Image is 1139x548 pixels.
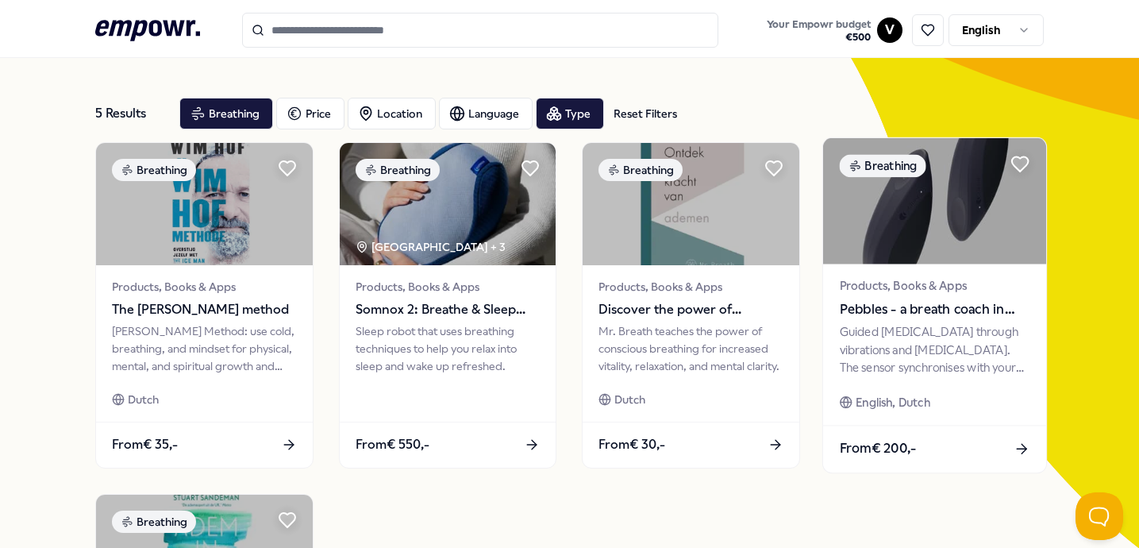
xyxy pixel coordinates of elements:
div: [PERSON_NAME] Method: use cold, breathing, and mindset for physical, mental, and spiritual growth... [112,322,297,376]
div: [GEOGRAPHIC_DATA] + 3 [356,238,506,256]
div: Breathing [112,511,196,533]
span: Products, Books & Apps [598,278,783,295]
button: Language [439,98,533,129]
div: Guided [MEDICAL_DATA] through vibrations and [MEDICAL_DATA]. The sensor synchronises with your br... [840,322,1030,377]
span: Your Empowr budget [767,18,871,31]
img: package image [823,138,1046,264]
span: Dutch [128,391,159,408]
span: Somnox 2: Breathe & Sleep Robot [356,299,541,320]
div: Breathing [598,159,683,181]
div: Sleep robot that uses breathing techniques to help you relax into sleep and wake up refreshed. [356,322,541,376]
span: From € 550,- [356,434,429,455]
a: Your Empowr budget€500 [760,14,877,47]
span: From € 30,- [598,434,665,455]
button: Location [348,98,436,129]
span: From € 200,- [840,438,917,459]
button: Type [536,98,604,129]
div: Breathing [356,159,440,181]
button: Your Empowr budget€500 [764,15,874,47]
button: Breathing [179,98,273,129]
div: Breathing [112,159,196,181]
span: Discover the power of breathing [598,299,783,320]
iframe: Help Scout Beacon - Open [1076,492,1123,540]
a: package imageBreathingProducts, Books & AppsDiscover the power of breathingMr. Breath teaches the... [582,142,800,469]
span: Products, Books & Apps [840,277,1030,295]
a: package imageBreathing[GEOGRAPHIC_DATA] + 3Products, Books & AppsSomnox 2: Breathe & Sleep RobotS... [339,142,557,469]
span: Products, Books & Apps [356,278,541,295]
div: Breathing [840,154,926,177]
div: 5 Results [95,98,167,129]
span: € 500 [767,31,871,44]
img: package image [96,143,313,265]
div: Reset Filters [614,105,677,122]
button: V [877,17,902,43]
span: The [PERSON_NAME] method [112,299,297,320]
a: package imageBreathingProducts, Books & AppsThe [PERSON_NAME] method[PERSON_NAME] Method: use col... [95,142,314,469]
span: English, Dutch [856,394,931,412]
span: From € 35,- [112,434,178,455]
span: Dutch [614,391,645,408]
span: Products, Books & Apps [112,278,297,295]
div: Mr. Breath teaches the power of conscious breathing for increased vitality, relaxation, and menta... [598,322,783,376]
button: Price [276,98,344,129]
span: Pebbles - a breath coach in your hands [840,299,1030,319]
img: package image [340,143,556,265]
a: package imageBreathingProducts, Books & AppsPebbles - a breath coach in your handsGuided [MEDICAL... [822,137,1047,473]
input: Search for products, categories or subcategories [242,13,718,48]
img: package image [583,143,799,265]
